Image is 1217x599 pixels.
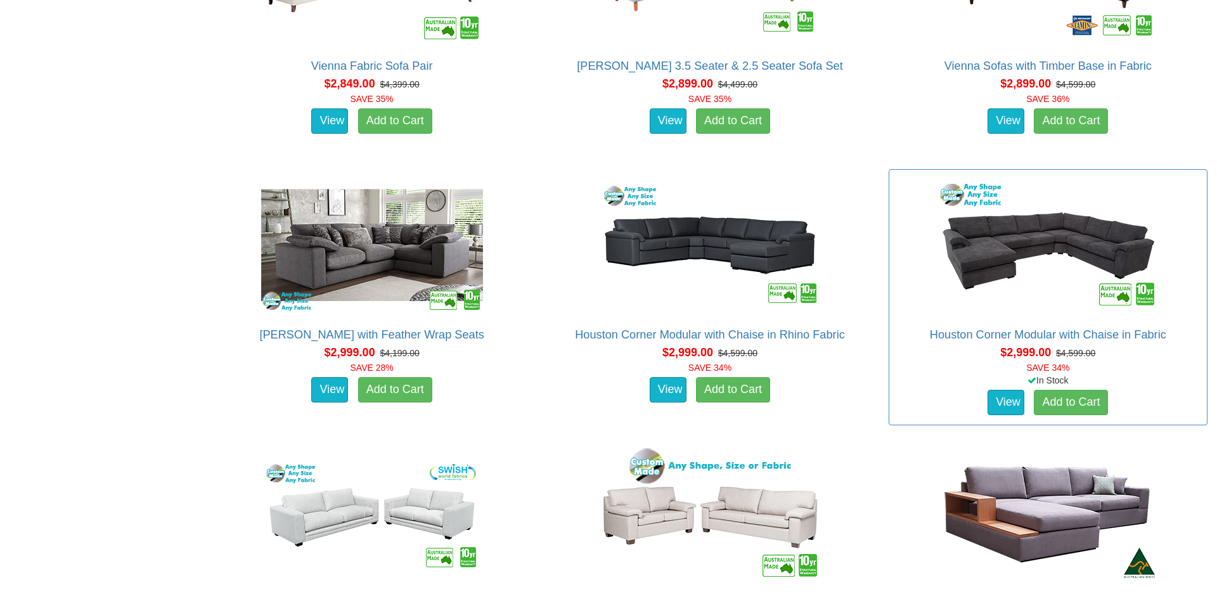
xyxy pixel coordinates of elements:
[662,77,713,90] span: $2,899.00
[988,390,1024,415] a: View
[259,328,484,341] a: [PERSON_NAME] with Feather Wrap Seats
[1026,94,1069,104] font: SAVE 36%
[988,108,1024,134] a: View
[696,108,770,134] a: Add to Cart
[696,377,770,403] a: Add to Cart
[930,328,1166,341] a: Houston Corner Modular with Chaise in Fabric
[258,176,486,316] img: Erika Corner with Feather Wrap Seats
[718,348,757,358] del: $4,599.00
[577,60,843,72] a: [PERSON_NAME] 3.5 Seater & 2.5 Seater Sofa Set
[662,346,713,359] span: $2,999.00
[934,176,1162,316] img: Houston Corner Modular with Chaise in Fabric
[1000,77,1051,90] span: $2,899.00
[325,77,375,90] span: $2,849.00
[718,79,757,89] del: $4,499.00
[358,108,432,134] a: Add to Cart
[1034,108,1108,134] a: Add to Cart
[886,374,1210,387] div: In Stock
[258,445,486,584] img: Erika 3 Seater & 2 Seater Sofa Set with Feather Wrap Seats
[944,60,1152,72] a: Vienna Sofas with Timber Base in Fabric
[596,176,824,316] img: Houston Corner Modular with Chaise in Rhino Fabric
[575,328,845,341] a: Houston Corner Modular with Chaise in Rhino Fabric
[1056,348,1095,358] del: $4,599.00
[934,445,1162,584] img: Oakley Chaise Lounge in Fabric with Tassie Oak Accents
[596,445,824,584] img: Ashbury Fabric Sofa Pair
[380,79,419,89] del: $4,399.00
[311,108,348,134] a: View
[311,377,348,403] a: View
[351,94,394,104] font: SAVE 35%
[351,363,394,373] font: SAVE 28%
[1026,363,1069,373] font: SAVE 34%
[650,108,686,134] a: View
[688,94,731,104] font: SAVE 35%
[650,377,686,403] a: View
[1034,390,1108,415] a: Add to Cart
[311,60,433,72] a: Vienna Fabric Sofa Pair
[688,363,731,373] font: SAVE 34%
[380,348,419,358] del: $4,199.00
[325,346,375,359] span: $2,999.00
[1056,79,1095,89] del: $4,599.00
[358,377,432,403] a: Add to Cart
[1000,346,1051,359] span: $2,999.00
